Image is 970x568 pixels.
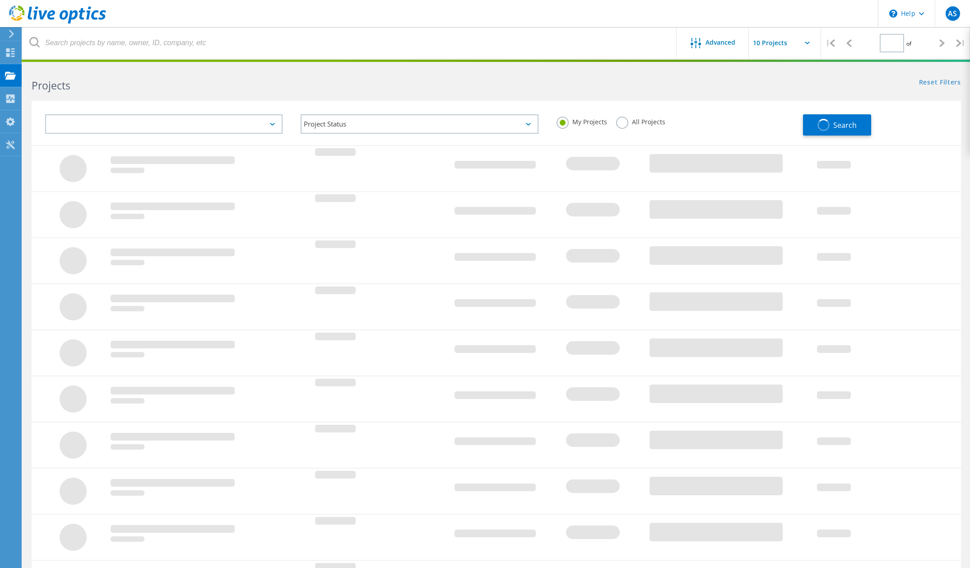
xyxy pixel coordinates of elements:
[951,27,970,59] div: |
[889,9,897,18] svg: \n
[919,79,961,87] a: Reset Filters
[23,27,677,59] input: Search projects by name, owner, ID, company, etc
[948,10,957,17] span: AS
[557,117,607,125] label: My Projects
[616,117,665,125] label: All Projects
[906,40,911,47] span: of
[9,19,106,25] a: Live Optics Dashboard
[705,39,735,46] span: Advanced
[803,114,871,136] button: Search
[821,27,840,59] div: |
[32,78,70,93] b: Projects
[301,114,538,134] div: Project Status
[833,120,857,130] span: Search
